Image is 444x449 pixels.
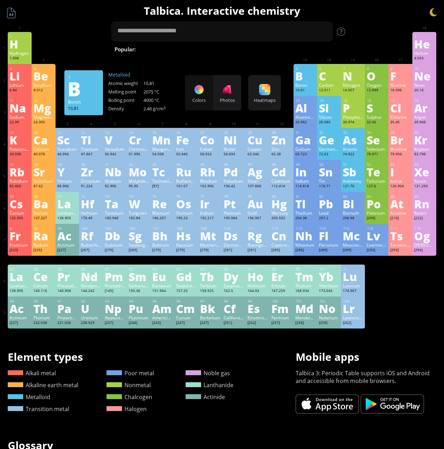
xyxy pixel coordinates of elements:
[414,166,435,177] div: Xe
[225,49,227,54] sub: 2
[343,178,363,184] div: Antimony
[271,146,292,152] div: Zinc
[108,71,179,78] div: Metalloid
[272,130,292,135] div: 30
[34,162,54,167] div: 38
[152,184,173,189] div: [97]
[105,194,125,199] div: 73
[57,166,78,177] div: Y
[343,114,363,120] div: Phosphorus
[143,89,179,95] div: 2075 °C
[10,130,30,135] div: 19
[176,166,197,177] div: Ru
[295,102,316,113] div: Al
[367,98,387,103] div: 16
[68,99,99,105] div: Boron
[58,130,78,135] div: 21
[391,194,411,199] div: 85
[152,152,173,157] div: 54.938
[271,178,292,184] div: Cadmium
[33,146,54,152] div: Calcium
[58,162,78,167] div: 39
[343,194,363,199] div: 83
[414,66,435,71] div: 10
[176,130,197,135] div: 26
[390,102,411,113] div: Cl
[33,102,54,113] div: Mg
[67,83,99,94] div: B
[57,178,78,184] div: Yttrium
[343,120,363,125] div: 30.974
[367,198,387,209] div: Po
[33,82,54,88] div: Beryllium
[414,114,435,120] div: Argon
[319,88,339,93] div: 12.011
[244,45,262,53] span: HCl
[81,146,101,152] div: Titanium
[143,97,179,103] div: 4000 °C
[224,134,244,145] div: Ni
[108,97,143,103] div: Boiling point
[390,152,411,157] div: 79.904
[108,89,143,95] div: Melting point
[343,130,363,135] div: 33
[319,82,339,88] div: Carbon
[367,178,387,184] div: Tellurium
[343,198,363,209] div: Bi
[10,34,30,39] div: 1
[200,178,220,184] div: Rhodium
[9,82,30,88] div: Lithium
[295,152,316,157] div: 69.723
[414,102,435,113] div: Ar
[343,152,363,157] div: 74.922
[9,166,30,177] div: Rb
[295,82,316,88] div: Boron
[57,146,78,152] div: Scandium
[414,82,435,88] div: Neon
[105,152,125,157] div: 50.942
[414,178,435,184] div: Xenon
[295,198,316,209] div: Tl
[247,184,268,189] div: 107.868
[295,178,316,184] div: Indium
[295,166,316,177] div: In
[247,152,268,157] div: 63.546
[390,198,411,209] div: At
[200,198,220,209] div: Ir
[9,56,30,61] div: 1.008
[57,210,78,216] div: Lanthanum
[108,105,143,112] div: Density
[34,98,54,103] div: 12
[319,178,339,184] div: Tin
[10,162,30,167] div: 37
[8,405,69,413] a: Transition metal
[34,66,54,71] div: 4
[343,98,363,103] div: 15
[367,184,387,189] div: 127.6
[414,98,435,103] div: 18
[34,194,54,199] div: 56
[235,49,237,54] sub: 4
[200,184,220,189] div: 102.906
[319,162,339,167] div: 50
[250,97,279,103] div: Heatmaps
[319,194,339,199] div: 82
[282,49,284,54] sub: 4
[81,178,101,184] div: Zirconium
[319,152,339,157] div: 72.63
[414,134,435,145] div: Kr
[8,369,56,377] a: Alkali metal
[367,114,387,120] div: Sulphur
[9,120,30,125] div: 22.99
[367,130,387,135] div: 34
[107,369,154,377] a: Poor metal
[390,82,411,88] div: Fluorine
[33,210,54,216] div: Barium
[153,194,173,199] div: 75
[224,152,244,157] div: 58.693
[367,152,387,157] div: 78.971
[224,184,244,189] div: 106.42
[319,66,339,71] div: 6
[414,34,435,39] div: 2
[81,130,101,135] div: 22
